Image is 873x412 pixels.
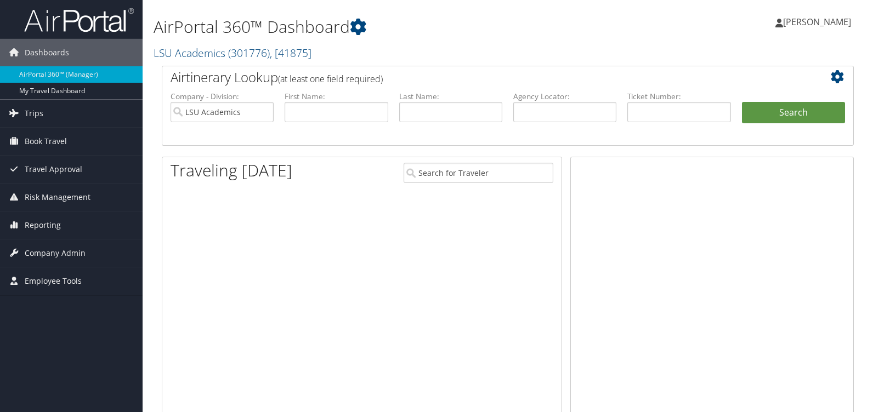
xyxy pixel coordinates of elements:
[404,163,553,183] input: Search for Traveler
[25,39,69,66] span: Dashboards
[25,128,67,155] span: Book Travel
[399,91,502,102] label: Last Name:
[25,100,43,127] span: Trips
[742,102,845,124] button: Search
[25,184,90,211] span: Risk Management
[171,91,274,102] label: Company - Division:
[25,239,86,267] span: Company Admin
[775,5,862,38] a: [PERSON_NAME]
[783,16,851,28] span: [PERSON_NAME]
[171,68,787,87] h2: Airtinerary Lookup
[278,73,383,85] span: (at least one field required)
[270,45,311,60] span: , [ 41875 ]
[228,45,270,60] span: ( 301776 )
[627,91,730,102] label: Ticket Number:
[154,45,311,60] a: LSU Academics
[285,91,388,102] label: First Name:
[24,7,134,33] img: airportal-logo.png
[25,211,61,239] span: Reporting
[513,91,616,102] label: Agency Locator:
[171,159,292,182] h1: Traveling [DATE]
[154,15,626,38] h1: AirPortal 360™ Dashboard
[25,267,82,295] span: Employee Tools
[25,156,82,183] span: Travel Approval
